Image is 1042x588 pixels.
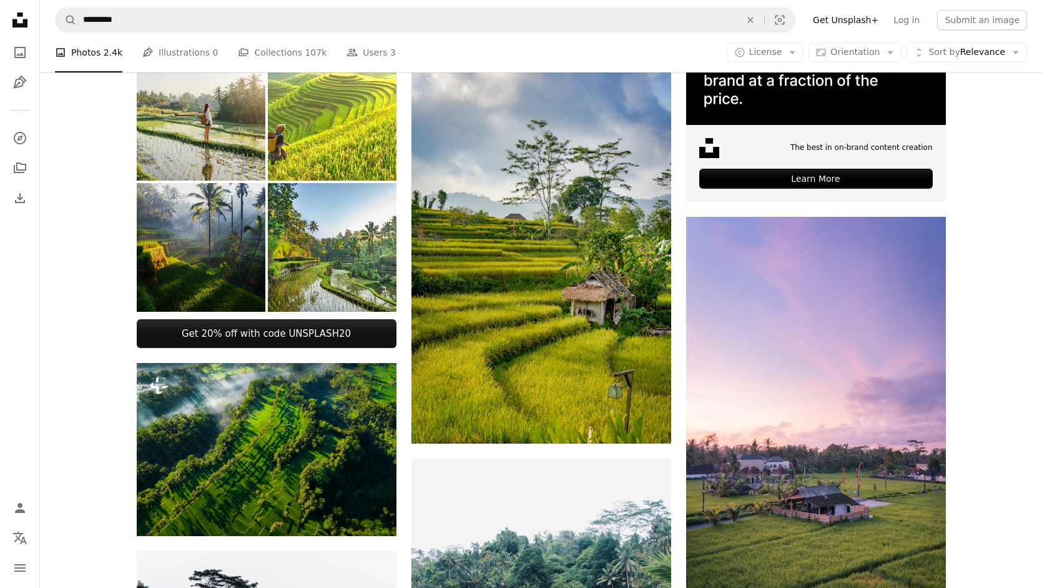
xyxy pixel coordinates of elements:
[765,8,795,32] button: Visual search
[7,7,32,35] a: Home — Unsplash
[7,496,32,521] a: Log in / Sign up
[7,526,32,551] button: Language
[830,47,880,57] span: Orientation
[737,8,764,32] button: Clear
[55,7,795,32] form: Find visuals sitewide
[347,32,396,72] a: Users 3
[749,47,782,57] span: License
[268,52,396,181] img: Rice fields on terraced of Mu Cang Chai, YenBai, Rice fields prepare the harvest at Northwest Vie...
[886,10,927,30] a: Log in
[686,442,946,453] a: green grass field near green trees under cloudy sky during daytime
[7,126,32,151] a: Explore
[809,42,902,62] button: Orientation
[142,32,218,72] a: Illustrations 0
[805,10,886,30] a: Get Unsplash+
[727,42,804,62] button: License
[137,52,265,181] img: Woman on Tegallalang rice field on Bali, Indonesia
[268,183,396,312] img: Rice Terrace Bali, Indonesia
[7,156,32,181] a: Collections
[7,40,32,65] a: Photos
[305,46,327,59] span: 107k
[937,10,1027,30] button: Submit an image
[7,70,32,95] a: Illustrations
[7,186,32,211] a: Download History
[213,46,219,59] span: 0
[137,444,396,455] a: An aerial shot of rice fields in Bali, Indonesia
[928,46,1005,59] span: Relevance
[790,142,933,153] span: The best in on-brand content creation
[238,32,327,72] a: Collections 107k
[411,242,671,254] a: white and brown hut near rice field and trees during daytime
[928,47,960,57] span: Sort by
[137,183,265,312] img: Tegallalang Rice terraces at sunrise
[56,8,77,32] button: Search Unsplash
[907,42,1027,62] button: Sort byRelevance
[699,138,719,158] img: file-1631678316303-ed18b8b5cb9cimage
[137,319,396,348] a: Get 20% off with code UNSPLASH20
[137,363,396,536] img: An aerial shot of rice fields in Bali, Indonesia
[390,46,396,59] span: 3
[7,556,32,581] button: Menu
[699,169,933,189] div: Learn More
[411,54,671,444] img: white and brown hut near rice field and trees during daytime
